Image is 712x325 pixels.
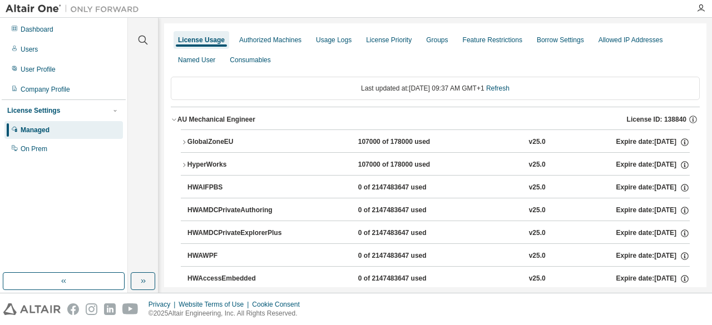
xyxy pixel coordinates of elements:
[627,115,686,124] span: License ID: 138840
[187,198,690,223] button: HWAMDCPrivateAuthoring0 of 2147483647 usedv25.0Expire date:[DATE]
[187,206,288,216] div: HWAMDCPrivateAuthoring
[67,303,79,315] img: facebook.svg
[181,130,690,154] button: GlobalZoneEU107000 of 178000 usedv25.0Expire date:[DATE]
[171,107,700,132] button: AU Mechanical EngineerLicense ID: 138840
[21,144,47,153] div: On Prem
[230,56,270,64] div: Consumables
[529,160,546,170] div: v25.0
[187,228,288,238] div: HWAMDCPrivateExplorerPlus
[21,85,70,94] div: Company Profile
[616,274,690,284] div: Expire date: [DATE]
[187,160,288,170] div: HyperWorks
[616,160,690,170] div: Expire date: [DATE]
[177,115,255,124] div: AU Mechanical Engineer
[86,303,97,315] img: instagram.svg
[426,36,448,44] div: Groups
[149,309,306,318] p: © 2025 Altair Engineering, Inc. All Rights Reserved.
[6,3,145,14] img: Altair One
[187,176,690,200] button: HWAIFPBS0 of 2147483647 usedv25.0Expire date:[DATE]
[187,251,288,261] div: HWAWPF
[358,183,458,193] div: 0 of 2147483647 used
[599,36,663,44] div: Allowed IP Addresses
[252,300,306,309] div: Cookie Consent
[187,244,690,268] button: HWAWPF0 of 2147483647 usedv25.0Expire date:[DATE]
[529,274,546,284] div: v25.0
[529,137,546,147] div: v25.0
[239,36,301,44] div: Authorized Machines
[366,36,412,44] div: License Priority
[358,228,458,238] div: 0 of 2147483647 used
[616,251,690,261] div: Expire date: [DATE]
[104,303,116,315] img: linkedin.svg
[358,251,458,261] div: 0 of 2147483647 used
[358,137,458,147] div: 107000 of 178000 used
[187,137,288,147] div: GlobalZoneEU
[7,106,60,115] div: License Settings
[21,25,53,34] div: Dashboard
[463,36,522,44] div: Feature Restrictions
[187,274,288,284] div: HWAccessEmbedded
[187,183,288,193] div: HWAIFPBS
[316,36,352,44] div: Usage Logs
[358,274,458,284] div: 0 of 2147483647 used
[21,126,50,134] div: Managed
[187,221,690,246] button: HWAMDCPrivateExplorerPlus0 of 2147483647 usedv25.0Expire date:[DATE]
[529,251,546,261] div: v25.0
[616,137,690,147] div: Expire date: [DATE]
[529,206,546,216] div: v25.0
[529,183,546,193] div: v25.0
[181,153,690,177] button: HyperWorks107000 of 178000 usedv25.0Expire date:[DATE]
[178,56,215,64] div: Named User
[616,206,690,216] div: Expire date: [DATE]
[3,303,61,315] img: altair_logo.svg
[187,267,690,291] button: HWAccessEmbedded0 of 2147483647 usedv25.0Expire date:[DATE]
[21,45,38,54] div: Users
[616,183,690,193] div: Expire date: [DATE]
[179,300,252,309] div: Website Terms of Use
[529,228,546,238] div: v25.0
[358,206,458,216] div: 0 of 2147483647 used
[537,36,584,44] div: Borrow Settings
[122,303,139,315] img: youtube.svg
[171,77,700,100] div: Last updated at: [DATE] 09:37 AM GMT+1
[486,84,510,92] a: Refresh
[21,65,56,74] div: User Profile
[358,160,458,170] div: 107000 of 178000 used
[178,36,225,44] div: License Usage
[149,300,179,309] div: Privacy
[616,228,690,238] div: Expire date: [DATE]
